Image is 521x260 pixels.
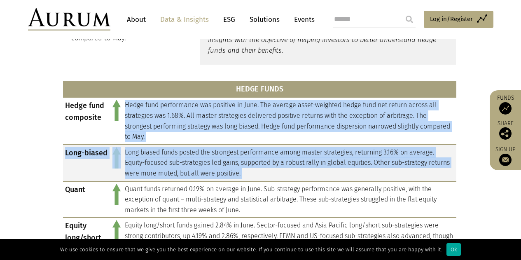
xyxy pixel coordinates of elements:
[245,12,284,27] a: Solutions
[63,181,110,218] td: Quant
[424,11,493,28] a: Log in/Register
[156,12,213,27] a: Data & Insights
[290,12,315,27] a: Events
[63,145,110,181] td: Long-biased
[123,218,456,254] td: Equity long/short funds gained 2.84% in June. Sector-focused and Asia Pacific long/short sub-stra...
[123,12,150,27] a: About
[63,218,110,254] td: Equity long/short
[446,243,461,256] div: Ok
[494,146,517,166] a: Sign up
[63,97,110,144] td: Hedge fund composite
[499,127,512,140] img: Share this post
[123,97,456,144] td: Hedge fund performance was positive in June. The average asset-weighted hedge fund net return acr...
[499,154,512,166] img: Sign up to our newsletter
[494,94,517,115] a: Funds
[494,121,517,140] div: Share
[123,181,456,218] td: Quant funds returned 0.19% on average in June. Sub-strategy performance was generally positive, w...
[208,14,443,54] em: Aurum conducts extensive research and analysis on hedge funds and hedge fund industry trends. Thi...
[219,12,239,27] a: ESG
[430,14,473,24] span: Log in/Register
[123,145,456,181] td: Long biased funds posted the strongest performance among master strategies, returning 3.16% on av...
[499,102,512,115] img: Access Funds
[63,81,456,98] th: HEDGE FUNDS
[28,8,110,30] img: Aurum
[401,11,418,28] input: Submit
